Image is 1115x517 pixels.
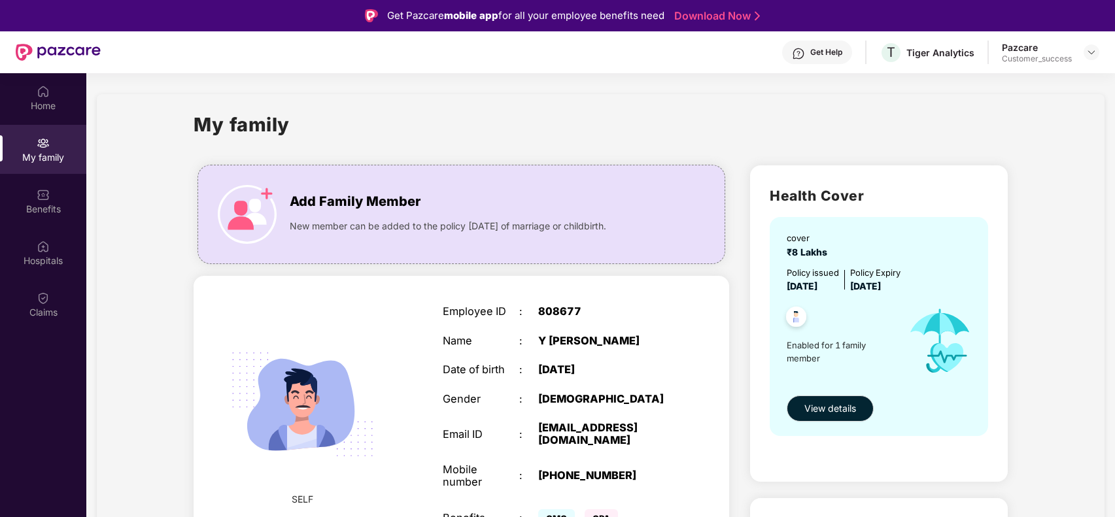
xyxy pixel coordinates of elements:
img: icon [218,185,277,244]
div: [PHONE_NUMBER] [538,469,672,482]
div: Policy Expiry [850,266,901,279]
strong: mobile app [444,9,498,22]
img: svg+xml;base64,PHN2ZyB4bWxucz0iaHR0cDovL3d3dy53My5vcmcvMjAwMC9zdmciIHdpZHRoPSI0OC45NDMiIGhlaWdodD... [780,303,812,335]
span: T [887,44,895,60]
div: Pazcare [1002,41,1072,54]
div: : [519,335,538,347]
img: svg+xml;base64,PHN2ZyB3aWR0aD0iMjAiIGhlaWdodD0iMjAiIHZpZXdCb3g9IjAgMCAyMCAyMCIgZmlsbD0ibm9uZSIgeG... [37,137,50,150]
div: 808677 [538,305,672,318]
div: : [519,428,538,441]
img: Logo [365,9,378,22]
div: [DATE] [538,363,672,376]
span: SELF [292,492,313,507]
span: Add Family Member [290,192,420,212]
a: Download Now [674,9,756,23]
h2: Health Cover [770,185,987,207]
img: Stroke [755,9,760,23]
div: [DEMOGRAPHIC_DATA] [538,393,672,405]
div: Y [PERSON_NAME] [538,335,672,347]
span: [DATE] [850,280,881,292]
div: Employee ID [443,305,519,318]
img: svg+xml;base64,PHN2ZyBpZD0iRHJvcGRvd24tMzJ4MzIiIHhtbG5zPSJodHRwOi8vd3d3LnczLm9yZy8yMDAwL3N2ZyIgd2... [1086,47,1097,58]
div: : [519,469,538,482]
div: Customer_success [1002,54,1072,64]
span: [DATE] [787,280,817,292]
img: icon [896,293,985,389]
div: Gender [443,393,519,405]
span: New member can be added to the policy [DATE] of marriage or childbirth. [290,219,606,233]
img: svg+xml;base64,PHN2ZyBpZD0iSG9zcGl0YWxzIiB4bWxucz0iaHR0cDovL3d3dy53My5vcmcvMjAwMC9zdmciIHdpZHRoPS... [37,240,50,253]
span: View details [804,401,856,416]
div: Name [443,335,519,347]
div: : [519,363,538,376]
div: [EMAIL_ADDRESS][DOMAIN_NAME] [538,422,672,447]
img: svg+xml;base64,PHN2ZyBpZD0iSG9tZSIgeG1sbnM9Imh0dHA6Ly93d3cudzMub3JnLzIwMDAvc3ZnIiB3aWR0aD0iMjAiIG... [37,85,50,98]
div: Tiger Analytics [906,46,974,59]
span: Enabled for 1 family member [787,339,895,365]
div: Policy issued [787,266,839,279]
button: View details [787,395,874,422]
img: svg+xml;base64,PHN2ZyBpZD0iQmVuZWZpdHMiIHhtbG5zPSJodHRwOi8vd3d3LnczLm9yZy8yMDAwL3N2ZyIgd2lkdGg9Ij... [37,188,50,201]
img: New Pazcare Logo [16,44,101,61]
div: Email ID [443,428,519,441]
div: Date of birth [443,363,519,376]
div: Get Help [810,47,842,58]
span: ₹8 Lakhs [787,246,832,258]
img: svg+xml;base64,PHN2ZyB4bWxucz0iaHR0cDovL3d3dy53My5vcmcvMjAwMC9zdmciIHdpZHRoPSIyMjQiIGhlaWdodD0iMT... [214,316,390,492]
div: cover [787,231,832,244]
img: svg+xml;base64,PHN2ZyBpZD0iQ2xhaW0iIHhtbG5zPSJodHRwOi8vd3d3LnczLm9yZy8yMDAwL3N2ZyIgd2lkdGg9IjIwIi... [37,292,50,305]
h1: My family [194,110,290,139]
div: : [519,305,538,318]
div: Get Pazcare for all your employee benefits need [387,8,664,24]
img: svg+xml;base64,PHN2ZyBpZD0iSGVscC0zMngzMiIgeG1sbnM9Imh0dHA6Ly93d3cudzMub3JnLzIwMDAvc3ZnIiB3aWR0aD... [792,47,805,60]
div: Mobile number [443,463,519,489]
div: : [519,393,538,405]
